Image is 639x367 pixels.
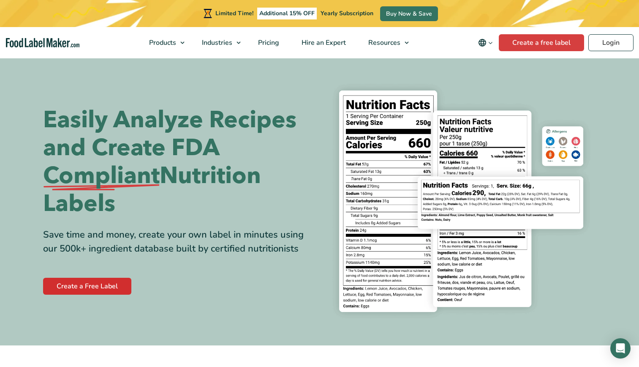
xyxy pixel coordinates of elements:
a: Resources [357,27,413,58]
a: Food Label Maker homepage [6,38,80,48]
div: Open Intercom Messenger [610,338,631,359]
span: Industries [199,38,233,47]
span: Additional 15% OFF [257,8,317,19]
a: Hire an Expert [291,27,355,58]
div: Save time and money, create your own label in minutes using our 500k+ ingredient database built b... [43,228,313,256]
h1: Easily Analyze Recipes and Create FDA Nutrition Labels [43,106,313,218]
span: Compliant [43,162,160,190]
a: Login [588,34,634,51]
a: Buy Now & Save [380,6,438,21]
span: Yearly Subscription [321,9,373,17]
span: Pricing [256,38,280,47]
span: Products [147,38,177,47]
a: Create a Free Label [43,278,131,295]
a: Pricing [247,27,288,58]
span: Resources [366,38,401,47]
span: Limited Time! [215,9,253,17]
button: Change language [472,34,499,51]
a: Products [138,27,189,58]
span: Hire an Expert [299,38,347,47]
a: Industries [191,27,245,58]
a: Create a free label [499,34,584,51]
